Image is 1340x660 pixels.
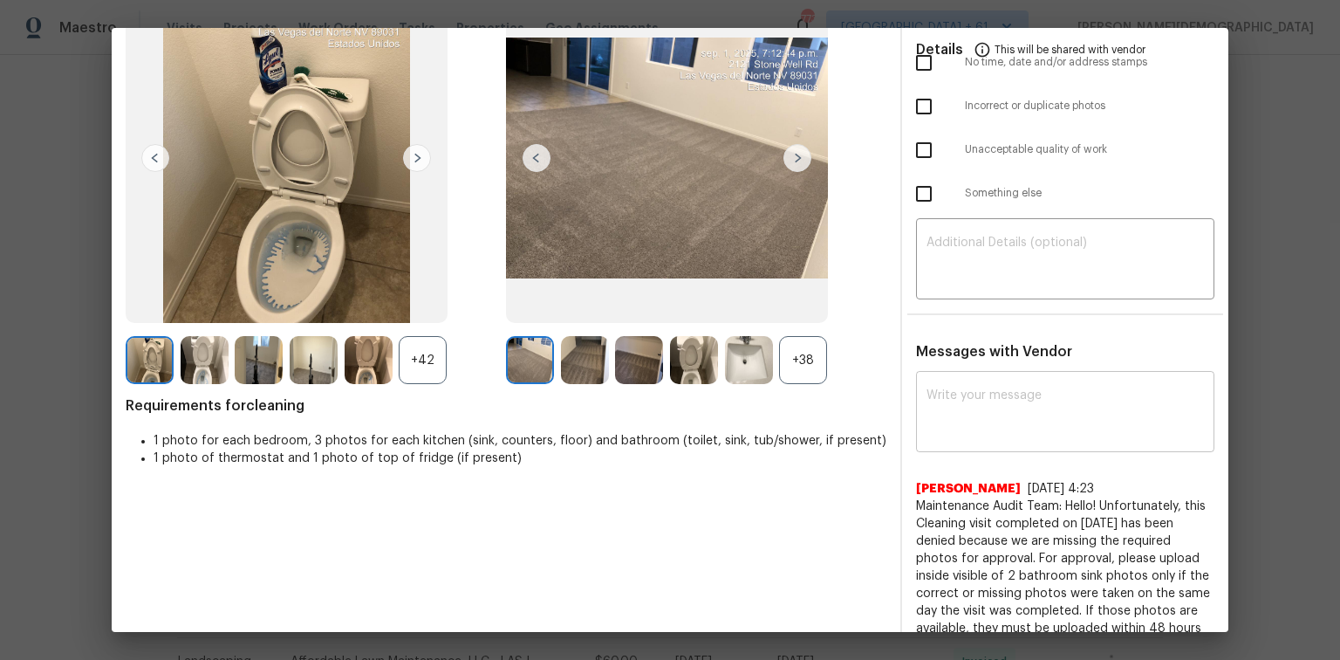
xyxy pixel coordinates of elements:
[965,142,1214,157] span: Unacceptable quality of work
[399,336,447,384] div: +42
[902,172,1228,216] div: Something else
[1028,483,1094,495] span: [DATE] 4:23
[902,128,1228,172] div: Unacceptable quality of work
[965,99,1214,113] span: Incorrect or duplicate photos
[154,432,886,450] li: 1 photo for each bedroom, 3 photos for each kitchen (sink, counters, floor) and bathroom (toilet,...
[783,144,811,172] img: right-chevron-button-url
[965,186,1214,201] span: Something else
[154,450,886,467] li: 1 photo of thermostat and 1 photo of top of fridge (if present)
[126,397,886,415] span: Requirements for cleaning
[916,480,1021,498] span: [PERSON_NAME]
[995,28,1145,70] span: This will be shared with vendor
[902,85,1228,128] div: Incorrect or duplicate photos
[403,144,431,172] img: right-chevron-button-url
[916,345,1072,359] span: Messages with Vendor
[523,144,550,172] img: left-chevron-button-url
[141,144,169,172] img: left-chevron-button-url
[779,336,827,384] div: +38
